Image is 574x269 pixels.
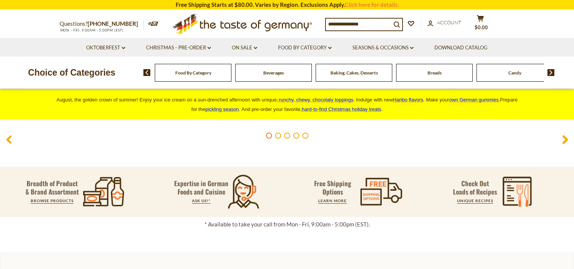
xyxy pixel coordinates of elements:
a: LEARN MORE [318,198,347,203]
img: previous arrow [143,69,151,76]
a: [PHONE_NUMBER] [88,20,138,27]
span: runchy, chewy, chocolaty toppings [279,97,353,103]
a: Beverages [263,70,284,76]
button: $0.00 [469,15,492,34]
a: own German gummies. [449,97,500,103]
p: Check Out Loads of Recipes [453,179,497,196]
a: On Sale [232,44,257,52]
img: next arrow [547,69,555,76]
p: Free Shipping Options [308,179,358,196]
span: $0.00 [475,24,488,30]
a: UNIQUE RECIPES [457,198,493,203]
a: Seasons & Occasions [352,44,414,52]
a: Breads [428,70,442,76]
p: Questions? [60,19,144,29]
p: Expertise in German Foods and Cuisine [174,179,229,196]
a: Oktoberfest [86,44,125,52]
a: Account [428,19,461,27]
a: ASK US!* [192,198,211,203]
span: Account [437,19,461,25]
a: Haribo flavors [393,97,423,103]
a: pickling season [205,106,239,112]
a: Christmas - PRE-ORDER [146,44,211,52]
a: Food By Category [278,44,332,52]
p: Breadth of Product & Brand Assortment [25,179,79,196]
a: hard-to-find Christmas holiday treats [302,106,382,112]
a: Food By Category [175,70,211,76]
a: Baking, Cakes, Desserts [330,70,378,76]
span: . [302,106,383,112]
a: Download Catalog [434,44,488,52]
a: Candy [508,70,521,76]
span: August, the golden crown of summer! Enjoy your ice cream on a sun-drenched afternoon with unique ... [57,97,518,112]
a: Click here for details. [345,1,399,8]
a: BROWSE PRODUCTS [31,198,74,203]
span: own German gummies [449,97,499,103]
a: crunchy, chewy, chocolaty toppings [277,97,354,103]
span: MON - FRI, 9:00AM - 5:00PM (EST) [60,28,124,32]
